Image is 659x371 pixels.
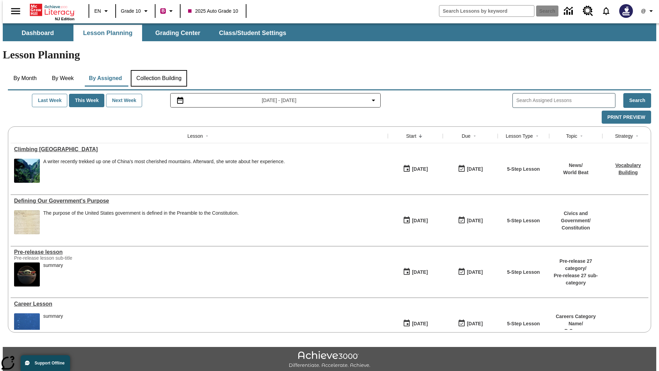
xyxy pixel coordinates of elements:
p: Constitution [553,224,599,232]
button: Grading Center [143,25,212,41]
div: A writer recently trekked up one of China's most cherished mountains. Afterward, she wrote about ... [43,159,285,165]
div: Strategy [615,133,633,139]
button: Profile/Settings [637,5,659,17]
button: Sort [203,132,211,140]
button: Select a new avatar [615,2,637,20]
button: 01/13/25: First time the lesson was available [401,317,430,330]
div: Topic [566,133,577,139]
div: SubNavbar [3,25,292,41]
button: Class/Student Settings [213,25,292,41]
button: Dashboard [3,25,72,41]
button: 01/25/26: Last day the lesson can be accessed [455,266,485,279]
div: SubNavbar [3,23,656,41]
div: Defining Our Government's Purpose [14,198,384,204]
h1: Lesson Planning [3,48,656,61]
button: Sort [633,132,641,140]
button: 03/31/26: Last day the lesson can be accessed [455,214,485,227]
button: Boost Class color is violet red. Change class color [158,5,178,17]
button: 01/22/25: First time the lesson was available [401,266,430,279]
button: Sort [577,132,586,140]
button: 07/22/25: First time the lesson was available [401,162,430,176]
input: search field [439,5,534,16]
div: Lesson Type [506,133,533,139]
div: [DATE] [467,165,483,173]
div: Lesson [187,133,203,139]
button: Support Offline [21,355,70,371]
p: World Beat [563,169,589,176]
p: Pre-release 27 category / [553,258,599,272]
p: 5-Step Lesson [507,320,540,327]
div: summary [43,313,63,337]
a: Defining Our Government's Purpose, Lessons [14,198,384,204]
img: 6000 stone steps to climb Mount Tai in Chinese countryside [14,159,40,183]
div: [DATE] [467,268,483,277]
p: 5-Step Lesson [507,217,540,224]
img: Achieve3000 Differentiate Accelerate Achieve [289,351,370,369]
div: [DATE] [467,319,483,328]
button: 06/30/26: Last day the lesson can be accessed [455,162,485,176]
span: [DATE] - [DATE] [262,97,297,104]
span: B [161,7,165,15]
p: Careers Category Name / [553,313,599,327]
p: B Careers [553,327,599,335]
button: Sort [533,132,541,140]
button: Lesson Planning [73,25,142,41]
div: summary [43,262,63,268]
input: Search Assigned Lessons [516,95,615,105]
div: summary [43,313,63,319]
p: 5-Step Lesson [507,269,540,276]
button: Print Preview [602,111,651,124]
button: Collection Building [131,70,187,87]
svg: Collapse Date Range Filter [369,96,378,104]
a: Home [30,3,74,17]
button: Next Week [106,94,142,107]
div: The purpose of the United States government is defined in the Preamble to the Constitution. [43,210,239,216]
a: Notifications [597,2,615,20]
p: Civics and Government / [553,210,599,224]
a: Pre-release lesson, Lessons [14,249,384,255]
button: Sort [471,132,479,140]
div: A writer recently trekked up one of China's most cherished mountains. Afterward, she wrote about ... [43,159,285,183]
a: Resource Center, Will open in new tab [579,2,597,20]
span: Grade 10 [121,8,141,15]
div: summary [43,262,63,286]
button: Last Week [32,94,67,107]
a: Vocabulary Building [615,162,641,175]
div: Pre-release lesson [14,249,384,255]
div: [DATE] [412,216,428,225]
button: 07/01/25: First time the lesson was available [401,214,430,227]
div: Pre-release lesson sub-title [14,255,117,261]
button: By Month [8,70,42,87]
div: [DATE] [412,165,428,173]
div: Career Lesson [14,301,384,307]
img: hero alt text [14,262,40,286]
div: [DATE] [467,216,483,225]
p: News / [563,162,589,169]
a: Data Center [560,2,579,21]
a: Career Lesson, Lessons [14,301,384,307]
span: NJ Edition [55,17,74,21]
div: Home [30,2,74,21]
button: Select the date range menu item [173,96,378,104]
button: By Week [46,70,80,87]
div: Due [462,133,471,139]
a: Climbing Mount Tai, Lessons [14,146,384,153]
button: 01/17/26: Last day the lesson can be accessed [455,317,485,330]
button: Language: EN, Select a language [91,5,113,17]
button: Search [623,93,651,108]
span: @ [641,8,646,15]
p: 5-Step Lesson [507,166,540,173]
p: Pre-release 27 sub-category [553,272,599,286]
button: This Week [69,94,104,107]
img: fish [14,313,40,337]
span: EN [94,8,101,15]
button: Sort [416,132,425,140]
span: 2025 Auto Grade 10 [188,8,238,15]
span: Support Offline [35,361,65,366]
div: Climbing Mount Tai [14,146,384,153]
div: The purpose of the United States government is defined in the Preamble to the Constitution. [43,210,239,234]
